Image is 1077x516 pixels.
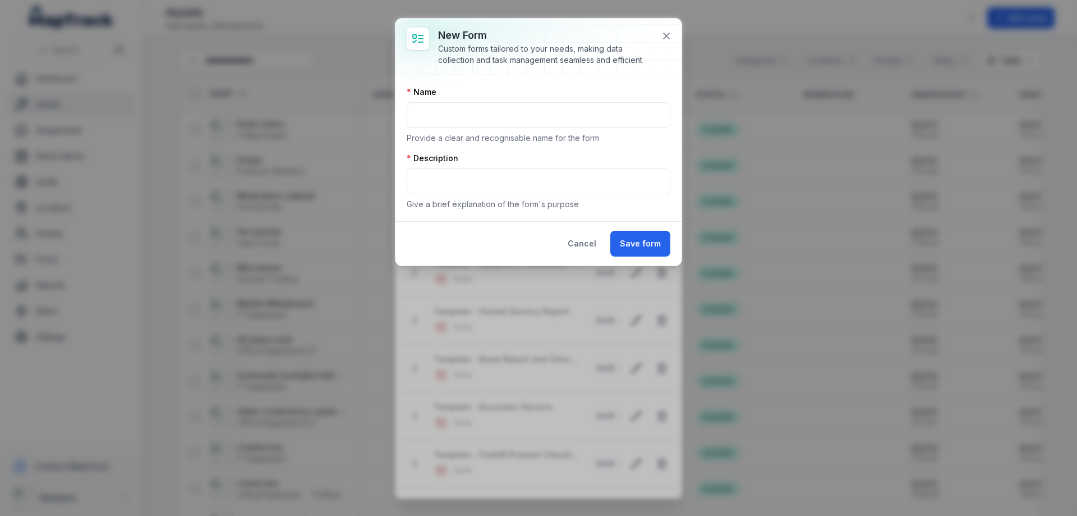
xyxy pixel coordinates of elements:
button: Save form [610,231,670,257]
h3: New form [438,28,652,43]
div: Custom forms tailored to your needs, making data collection and task management seamless and effi... [438,43,652,66]
p: Provide a clear and recognisable name for the form [407,133,670,144]
label: Name [407,86,436,98]
p: Give a brief explanation of the form's purpose [407,199,670,210]
label: Description [407,153,458,164]
button: Cancel [558,231,606,257]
